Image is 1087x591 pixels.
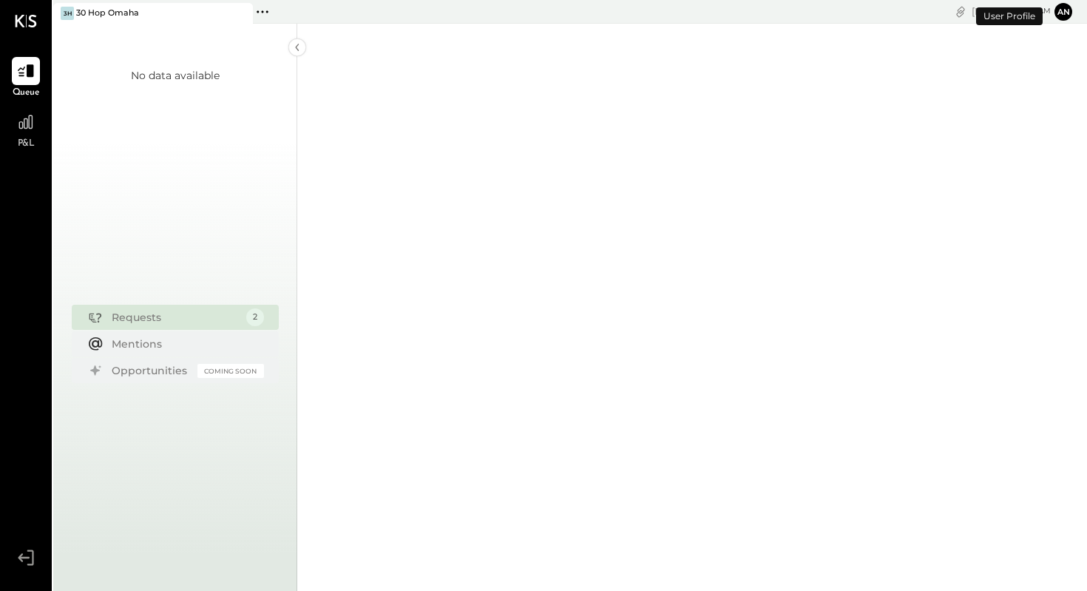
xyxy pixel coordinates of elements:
[246,308,264,326] div: 2
[953,4,968,19] div: copy link
[18,138,35,151] span: P&L
[972,4,1051,18] div: [DATE]
[76,7,139,19] div: 30 Hop Omaha
[1,57,51,100] a: Queue
[13,87,40,100] span: Queue
[112,337,257,351] div: Mentions
[976,7,1043,25] div: User Profile
[1038,6,1051,16] span: am
[112,363,190,378] div: Opportunities
[1054,3,1072,21] button: An
[1006,4,1036,18] span: 9 : 48
[131,68,220,83] div: No data available
[1,108,51,151] a: P&L
[197,364,264,378] div: Coming Soon
[112,310,239,325] div: Requests
[61,7,74,20] div: 3H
